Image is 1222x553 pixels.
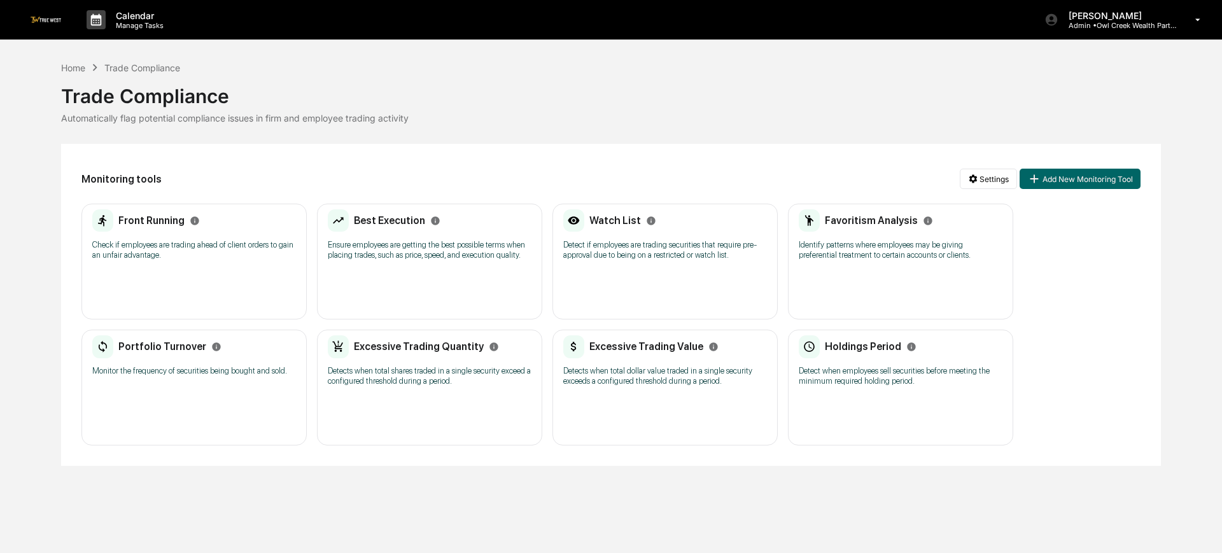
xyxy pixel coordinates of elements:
[118,340,206,353] h2: Portfolio Turnover
[190,216,200,226] svg: Info
[354,340,484,353] h2: Excessive Trading Quantity
[799,366,1002,386] p: Detect when employees sell securities before meeting the minimum required holding period.
[81,173,162,185] h2: Monitoring tools
[1020,169,1141,189] button: Add New Monitoring Tool
[646,216,656,226] svg: Info
[31,17,61,22] img: logo
[61,62,85,73] div: Home
[1058,21,1177,30] p: Admin • Owl Creek Wealth Partners
[92,366,296,376] p: Monitor the frequency of securities being bought and sold.
[923,216,933,226] svg: Info
[92,240,296,260] p: Check if employees are trading ahead of client orders to gain an unfair advantage.
[118,214,185,227] h2: Front Running
[799,240,1002,260] p: Identify patterns where employees may be giving preferential treatment to certain accounts or cli...
[563,240,767,260] p: Detect if employees are trading securities that require pre-approval due to being on a restricted...
[328,366,531,386] p: Detects when total shares traded in a single security exceed a configured threshold during a period.
[61,113,1161,123] div: Automatically flag potential compliance issues in firm and employee trading activity
[104,62,180,73] div: Trade Compliance
[589,340,703,353] h2: Excessive Trading Value
[708,342,719,352] svg: Info
[563,366,767,386] p: Detects when total dollar value traded in a single security exceeds a configured threshold during...
[106,21,170,30] p: Manage Tasks
[489,342,499,352] svg: Info
[1058,10,1177,21] p: [PERSON_NAME]
[589,214,641,227] h2: Watch List
[106,10,170,21] p: Calendar
[906,342,916,352] svg: Info
[960,169,1017,189] button: Settings
[61,74,1161,108] div: Trade Compliance
[328,240,531,260] p: Ensure employees are getting the best possible terms when placing trades, such as price, speed, a...
[211,342,221,352] svg: Info
[825,340,901,353] h2: Holdings Period
[354,214,425,227] h2: Best Execution
[430,216,440,226] svg: Info
[825,214,918,227] h2: Favoritism Analysis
